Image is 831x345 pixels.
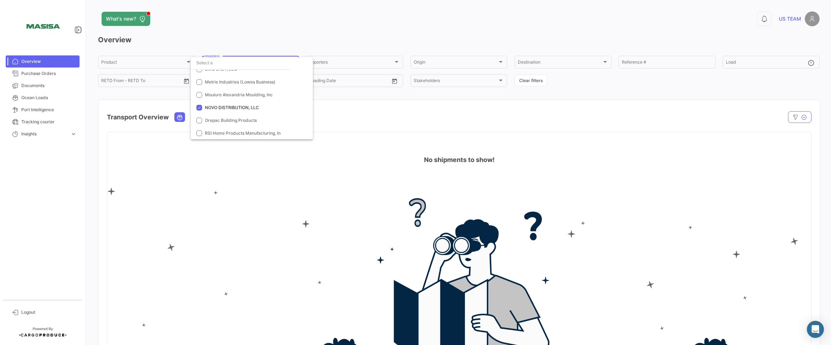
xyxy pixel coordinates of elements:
span: Orepac Building Products [205,118,257,123]
span: NOVO DISTRIBUTION, LLC [205,105,259,110]
span: Moulure Alexandria Moulding, Inc [205,92,273,97]
input: dropdown search [191,56,290,69]
span: Metrie Industries (Lowes Business) [205,79,276,85]
div: Abrir Intercom Messenger [807,321,824,338]
span: BMC EAST, LLC [205,66,237,72]
span: RSI Home Products Manufacturing, In [205,130,281,136]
